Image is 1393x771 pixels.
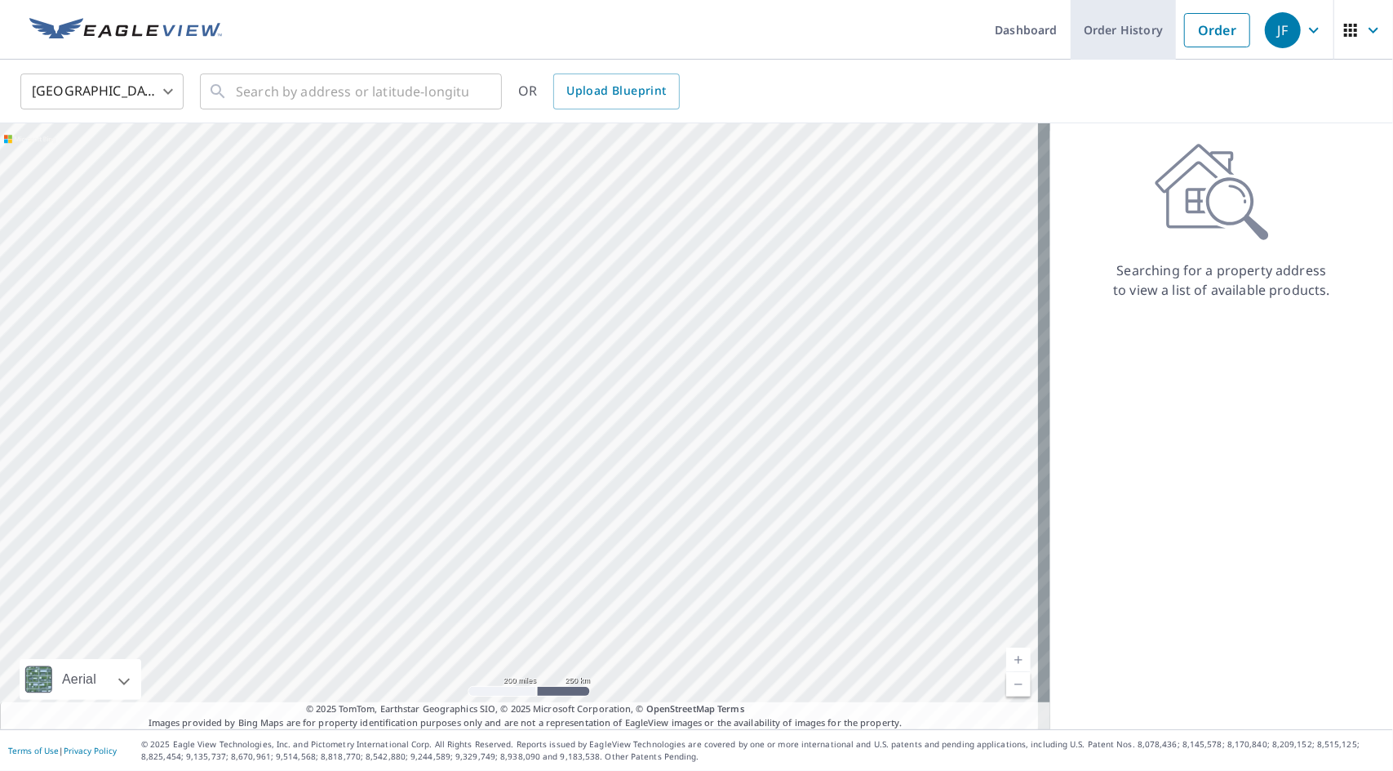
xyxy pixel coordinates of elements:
div: Aerial [20,659,141,700]
div: JF [1265,12,1301,48]
a: OpenStreetMap [646,702,715,715]
img: EV Logo [29,18,222,42]
input: Search by address or latitude-longitude [236,69,468,114]
div: Aerial [57,659,101,700]
a: Upload Blueprint [553,74,679,109]
a: Terms [717,702,744,715]
a: Terms of Use [8,745,59,756]
div: [GEOGRAPHIC_DATA] [20,69,184,114]
a: Privacy Policy [64,745,117,756]
a: Order [1184,13,1250,47]
span: Upload Blueprint [566,81,666,101]
a: Current Level 5, Zoom Out [1006,672,1031,697]
div: OR [518,74,680,109]
span: © 2025 TomTom, Earthstar Geographics SIO, © 2025 Microsoft Corporation, © [306,702,744,716]
p: © 2025 Eagle View Technologies, Inc. and Pictometry International Corp. All Rights Reserved. Repo... [141,738,1385,763]
p: Searching for a property address to view a list of available products. [1112,261,1331,300]
a: Current Level 5, Zoom In [1006,648,1031,672]
p: | [8,746,117,755]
